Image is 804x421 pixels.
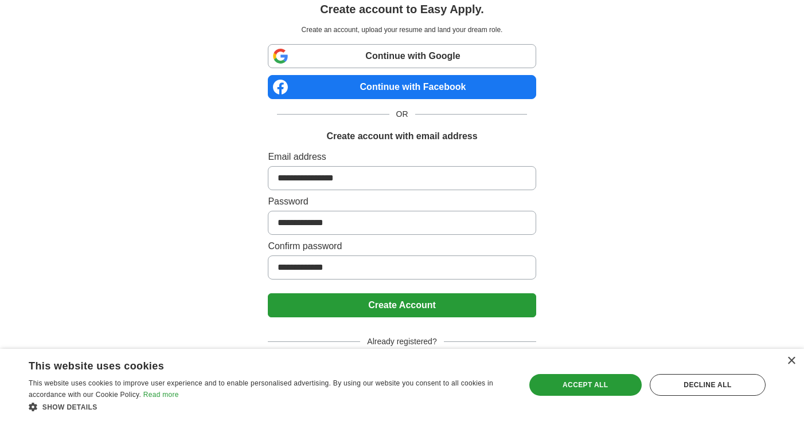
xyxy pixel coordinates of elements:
div: This website uses cookies [29,356,482,373]
span: OR [389,108,415,120]
label: Confirm password [268,239,536,253]
p: Create an account, upload your resume and land your dream role. [270,25,533,35]
span: This website uses cookies to improve user experience and to enable personalised advertising. By u... [29,379,493,399]
h1: Create account to Easy Apply. [320,1,484,18]
span: Show details [42,403,97,411]
a: Continue with Google [268,44,536,68]
h1: Create account with email address [326,129,477,143]
label: Email address [268,150,536,164]
div: Accept all [529,374,642,396]
div: Decline all [650,374,766,396]
a: Continue with Facebook [268,75,536,99]
div: Close [787,357,795,365]
div: Show details [29,401,510,412]
button: Create Account [268,293,536,317]
span: Already registered? [360,336,443,348]
a: Read more, opens a new window [143,391,179,399]
label: Password [268,195,536,208]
